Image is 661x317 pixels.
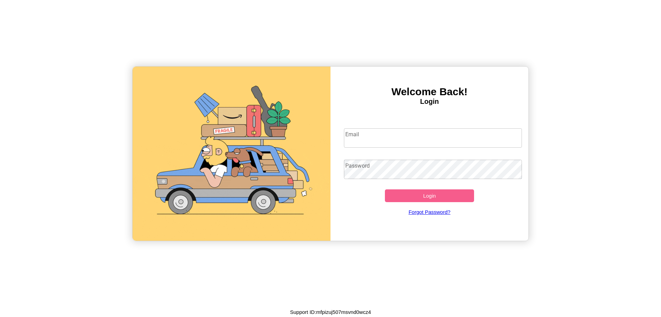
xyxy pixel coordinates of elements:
p: Support ID: mfpizuj507msvnd0wcz4 [290,307,371,317]
h4: Login [330,98,528,106]
a: Forgot Password? [340,202,519,222]
img: gif [133,67,330,241]
button: Login [385,189,474,202]
h3: Welcome Back! [330,86,528,98]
